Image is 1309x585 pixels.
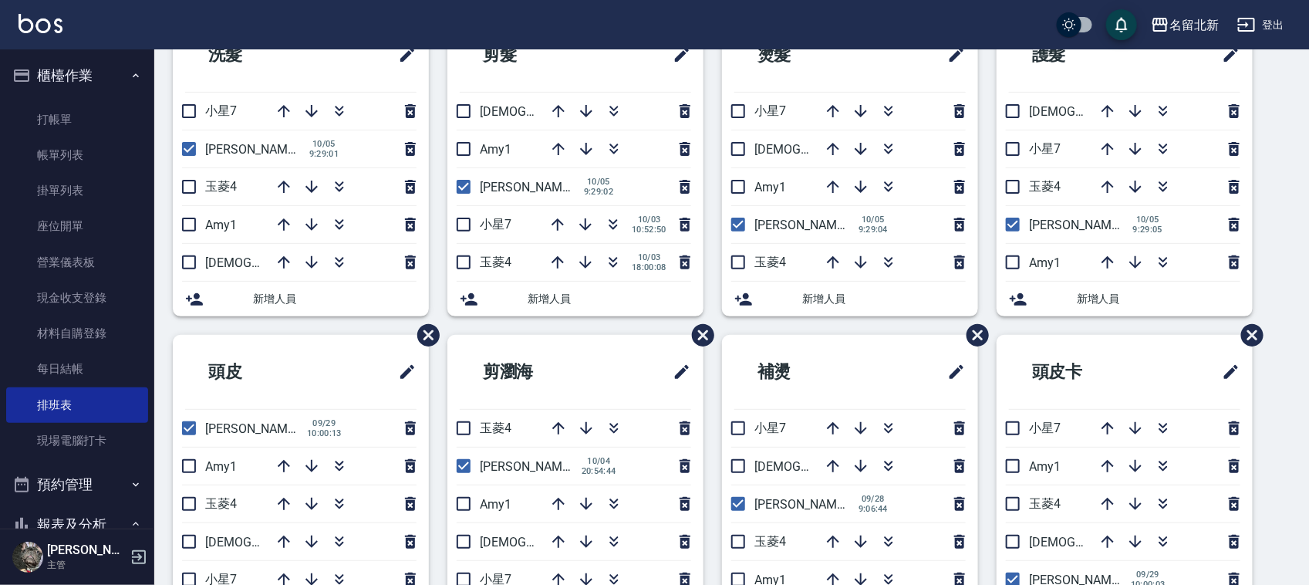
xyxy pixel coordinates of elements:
span: 10/03 [632,252,666,262]
span: 09/29 [307,418,342,428]
span: 玉菱4 [480,255,511,269]
span: 新增人員 [1077,291,1240,307]
a: 現金收支登錄 [6,280,148,316]
span: 18:00:08 [632,262,666,272]
span: 小星7 [754,421,786,435]
span: Amy1 [205,218,237,232]
a: 現場電腦打卡 [6,423,148,458]
span: 玉菱4 [1029,496,1061,511]
a: 材料自購登錄 [6,316,148,351]
span: 修改班表的標題 [1213,353,1240,391]
a: 座位開單 [6,208,148,244]
span: 刪除班表 [1230,313,1266,358]
h2: 燙髮 [734,27,876,83]
span: 10/04 [582,456,616,466]
span: 10/03 [632,215,666,225]
div: 新增人員 [997,282,1253,316]
span: 小星7 [754,103,786,118]
img: Logo [19,14,62,33]
button: 報表及分析 [6,505,148,545]
span: 10:52:50 [632,225,666,235]
span: 玉菱4 [205,496,237,511]
span: [PERSON_NAME]2 [1029,218,1129,232]
a: 帳單列表 [6,137,148,173]
span: 修改班表的標題 [389,353,417,391]
span: 10/05 [582,177,616,187]
span: 修改班表的標題 [663,353,691,391]
span: 修改班表的標題 [938,353,966,391]
span: [DEMOGRAPHIC_DATA]9 [480,535,614,549]
span: [DEMOGRAPHIC_DATA]9 [205,255,339,270]
button: 登出 [1231,11,1290,39]
span: 修改班表的標題 [663,36,691,73]
h5: [PERSON_NAME] [47,543,126,558]
button: 名留北新 [1145,9,1225,41]
span: 09/29 [1131,570,1166,580]
span: Amy1 [480,142,511,157]
span: 玉菱4 [754,255,786,269]
h2: 剪瀏海 [460,344,610,400]
span: 9:29:05 [1131,225,1165,235]
span: 玉菱4 [205,179,237,194]
span: [PERSON_NAME]2 [480,180,579,194]
span: Amy1 [1029,255,1061,270]
span: [PERSON_NAME]2 [205,142,305,157]
span: 修改班表的標題 [1213,36,1240,73]
span: Amy1 [754,180,786,194]
a: 每日結帳 [6,351,148,387]
span: [DEMOGRAPHIC_DATA]9 [205,535,339,549]
span: 小星7 [1029,421,1061,435]
span: [DEMOGRAPHIC_DATA]9 [754,142,889,157]
span: 修改班表的標題 [389,36,417,73]
span: 刪除班表 [406,313,442,358]
span: 修改班表的標題 [938,36,966,73]
span: [PERSON_NAME]2 [754,497,854,512]
img: Person [12,542,43,573]
span: [DEMOGRAPHIC_DATA]9 [1029,104,1163,119]
span: 新增人員 [528,291,691,307]
button: save [1106,9,1137,40]
span: 10/05 [307,139,341,149]
span: [PERSON_NAME]2 [205,421,305,436]
span: [PERSON_NAME]2 [480,459,579,474]
span: Amy1 [1029,459,1061,474]
span: [DEMOGRAPHIC_DATA]9 [1029,535,1163,549]
span: 玉菱4 [1029,179,1061,194]
a: 掛單列表 [6,173,148,208]
span: 09/28 [856,494,890,504]
span: 10/05 [1131,215,1165,225]
div: 新增人員 [173,282,429,316]
span: 小星7 [480,217,511,232]
div: 名留北新 [1169,15,1219,35]
span: 9:29:04 [856,225,890,235]
a: 營業儀表板 [6,245,148,280]
span: 9:29:02 [582,187,616,197]
span: 10/05 [856,215,890,225]
span: 刪除班表 [955,313,991,358]
h2: 洗髮 [185,27,327,83]
h2: 補燙 [734,344,876,400]
span: 刪除班表 [680,313,717,358]
span: 玉菱4 [480,421,511,435]
span: 新增人員 [802,291,966,307]
span: 小星7 [1029,141,1061,156]
span: [DEMOGRAPHIC_DATA]9 [480,104,614,119]
span: 20:54:44 [582,466,616,476]
span: 小星7 [205,103,237,118]
span: [DEMOGRAPHIC_DATA]9 [754,459,889,474]
span: 玉菱4 [754,534,786,549]
h2: 頭皮卡 [1009,344,1159,400]
h2: 剪髮 [460,27,602,83]
span: [PERSON_NAME]2 [754,218,854,232]
button: 預約管理 [6,465,148,505]
span: 9:06:44 [856,504,890,514]
span: Amy1 [205,459,237,474]
a: 打帳單 [6,102,148,137]
p: 主管 [47,558,126,572]
span: 10:00:13 [307,428,342,438]
h2: 護髮 [1009,27,1151,83]
button: 櫃檯作業 [6,56,148,96]
span: 9:29:01 [307,149,341,159]
span: Amy1 [480,497,511,512]
div: 新增人員 [447,282,703,316]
